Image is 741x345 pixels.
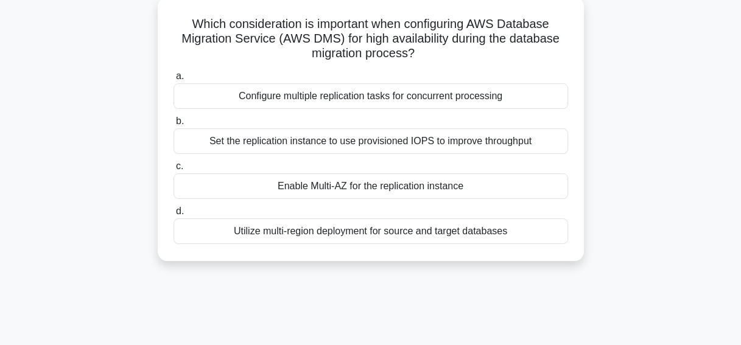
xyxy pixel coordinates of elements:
div: Utilize multi-region deployment for source and target databases [174,218,568,244]
div: Set the replication instance to use provisioned IOPS to improve throughput [174,128,568,154]
span: d. [176,206,184,216]
span: b. [176,116,184,126]
div: Configure multiple replication tasks for concurrent processing [174,83,568,109]
h5: Which consideration is important when configuring AWS Database Migration Service (AWS DMS) for hi... [172,16,569,61]
span: a. [176,71,184,81]
span: c. [176,161,183,171]
div: Enable Multi-AZ for the replication instance [174,173,568,199]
